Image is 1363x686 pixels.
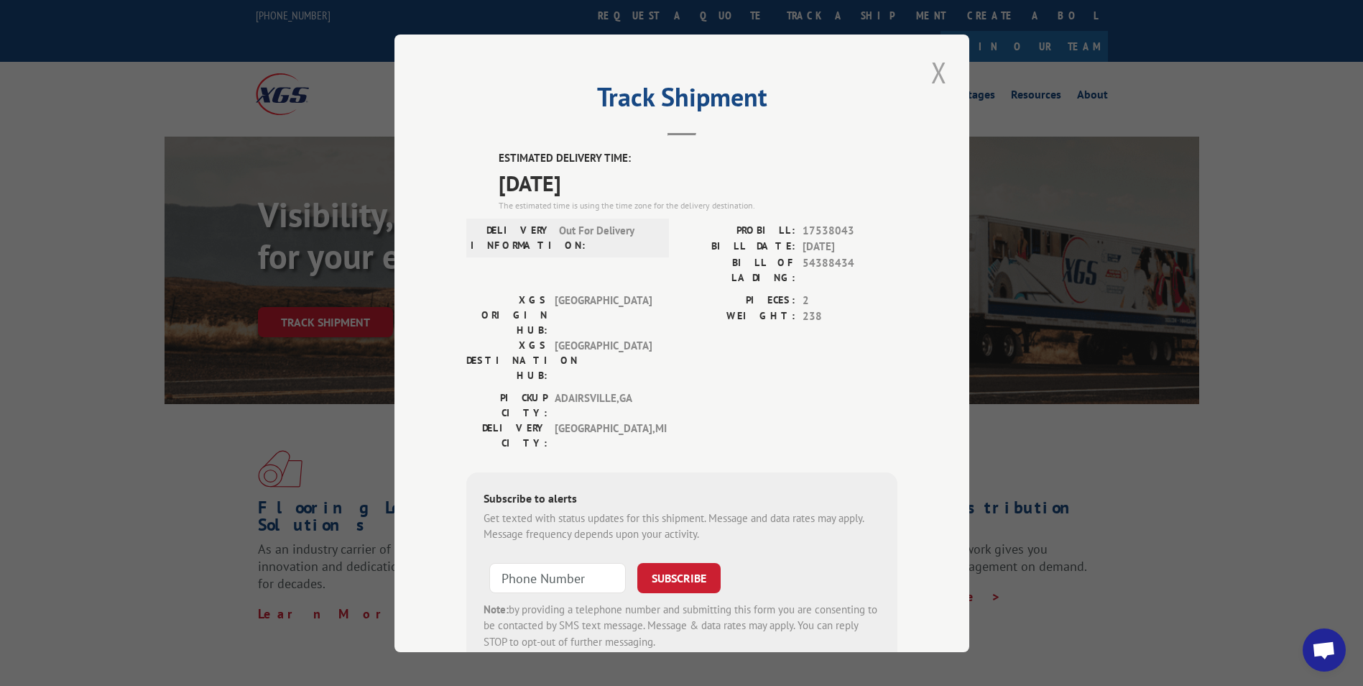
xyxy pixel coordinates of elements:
[489,562,626,593] input: Phone Number
[682,222,795,239] label: PROBILL:
[682,255,795,285] label: BILL OF LADING:
[555,390,652,420] span: ADAIRSVILLE , GA
[555,292,652,337] span: [GEOGRAPHIC_DATA]
[682,292,795,308] label: PIECES:
[484,602,509,616] strong: Note:
[466,420,547,450] label: DELIVERY CITY:
[803,222,897,239] span: 17538043
[466,292,547,337] label: XGS ORIGIN HUB:
[471,222,552,252] label: DELIVERY INFORMATION:
[484,601,880,650] div: by providing a telephone number and submitting this form you are consenting to be contacted by SM...
[484,489,880,510] div: Subscribe to alerts
[466,87,897,114] h2: Track Shipment
[803,239,897,255] span: [DATE]
[803,308,897,325] span: 238
[484,510,880,542] div: Get texted with status updates for this shipment. Message and data rates may apply. Message frequ...
[499,166,897,198] span: [DATE]
[466,337,547,383] label: XGS DESTINATION HUB:
[637,562,721,593] button: SUBSCRIBE
[499,198,897,211] div: The estimated time is using the time zone for the delivery destination.
[803,292,897,308] span: 2
[682,308,795,325] label: WEIGHT:
[1303,628,1346,672] a: Open chat
[555,337,652,383] span: [GEOGRAPHIC_DATA]
[927,52,951,92] button: Close modal
[555,420,652,450] span: [GEOGRAPHIC_DATA] , MI
[803,255,897,285] span: 54388434
[499,150,897,167] label: ESTIMATED DELIVERY TIME:
[466,390,547,420] label: PICKUP CITY:
[682,239,795,255] label: BILL DATE:
[559,222,656,252] span: Out For Delivery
